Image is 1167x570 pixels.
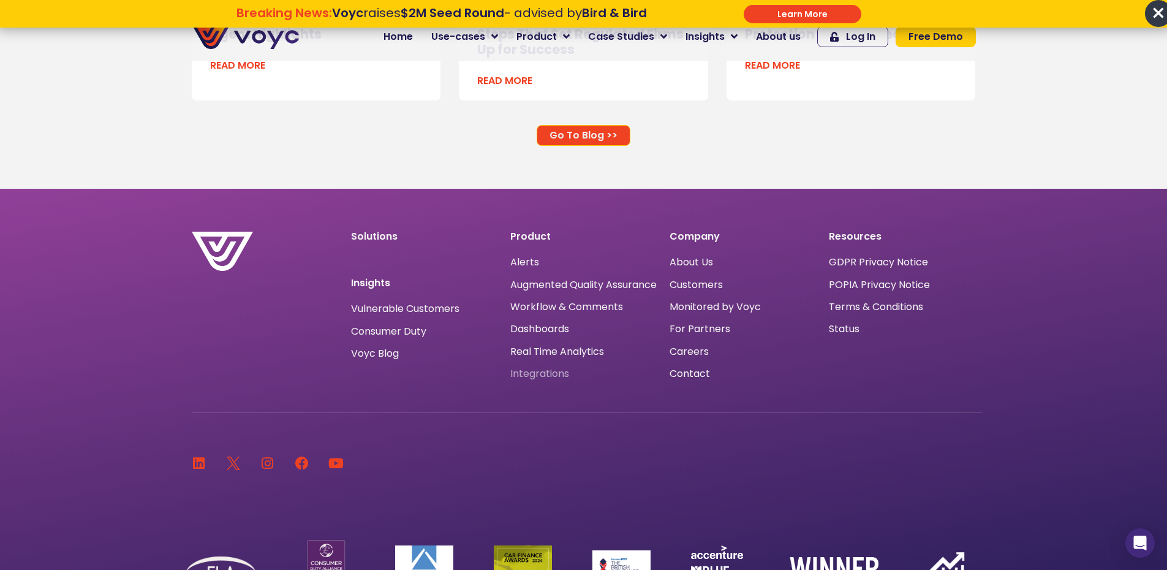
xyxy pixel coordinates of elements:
[174,6,709,35] div: Breaking News: Voyc raises $2M Seed Round - advised by Bird & Bird
[747,25,810,49] a: About us
[383,29,413,44] span: Home
[588,29,654,44] span: Case Studies
[332,4,363,21] strong: Voyc
[162,99,204,113] span: Job title
[1125,528,1155,558] div: Open Intercom Messenger
[550,131,617,140] span: Go To Blog >>
[510,232,657,241] p: Product
[252,255,310,267] a: Privacy Policy
[756,29,801,44] span: About us
[745,58,800,73] a: Read more about Balancing QA and Data Protection in Regulated Firms
[676,25,747,49] a: Insights
[908,32,963,42] span: Free Demo
[431,29,485,44] span: Use-cases
[351,278,498,288] p: Insights
[351,229,398,243] a: Solutions
[351,304,459,314] a: Vulnerable Customers
[162,49,193,63] span: Phone
[579,25,676,49] a: Case Studies
[817,26,888,47] a: Log In
[236,4,332,21] strong: Breaking News:
[846,32,875,42] span: Log In
[582,4,647,21] strong: Bird & Bird
[192,25,299,49] img: voyc-full-logo
[401,4,504,21] strong: $2M Seed Round
[210,58,265,73] a: Read more about Voyc Announces Public Beta of Agent Highlights
[422,25,507,49] a: Use-cases
[351,327,426,336] a: Consumer Duty
[507,25,579,49] a: Product
[670,232,817,241] p: Company
[510,279,657,291] a: Augmented Quality Assurance
[332,4,647,21] span: raises - advised by
[516,29,557,44] span: Product
[374,25,422,49] a: Home
[685,29,725,44] span: Insights
[896,26,976,47] a: Free Demo
[477,74,532,88] a: Read more about Future-Proofing QA: Small Steps That Set Regulated Firms Up for Success
[744,5,861,23] div: Submit
[537,125,630,146] a: Go To Blog >>
[829,232,976,241] p: Resources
